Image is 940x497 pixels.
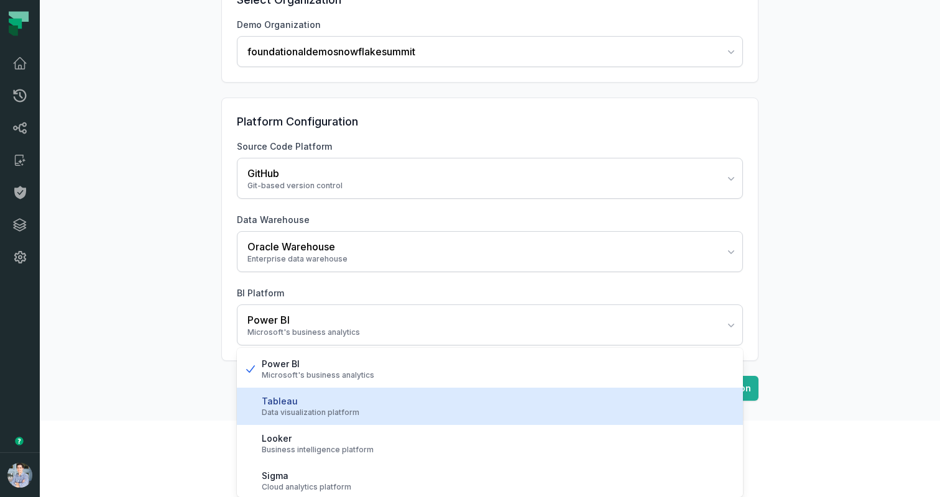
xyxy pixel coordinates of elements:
div: Sigma [262,470,733,482]
button: Power BIMicrosoft's business analytics [237,304,743,345]
div: Looker [262,432,733,445]
div: Power BI [262,358,733,370]
div: Power BIMicrosoft's business analytics [237,348,743,497]
div: Microsoft's business analytics [262,370,733,380]
div: Data visualization platform [262,408,733,417]
div: Cloud analytics platform [262,482,733,492]
div: Microsoft's business analytics [247,327,717,337]
img: avatar of Alon Nafta [7,463,32,488]
div: Tooltip anchor [14,435,25,447]
div: Business intelligence platform [262,445,733,455]
div: Tableau [262,395,733,408]
div: Power BI [247,312,717,327]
